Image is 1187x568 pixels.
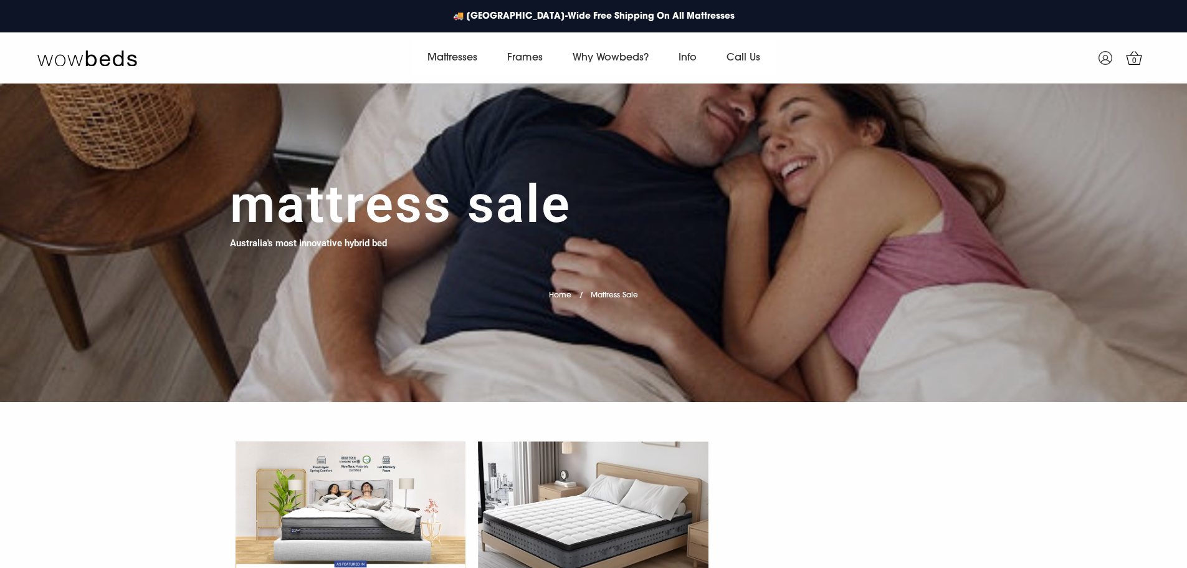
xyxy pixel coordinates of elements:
[549,292,571,299] a: Home
[549,275,639,307] nav: breadcrumbs
[412,41,492,75] a: Mattresses
[591,292,638,299] span: Mattress Sale
[1128,55,1141,67] span: 0
[664,41,712,75] a: Info
[447,4,741,29] a: 🚚 [GEOGRAPHIC_DATA]-Wide Free Shipping On All Mattresses
[1118,42,1150,74] a: 0
[37,49,137,67] img: Wow Beds Logo
[230,173,571,236] h1: Mattress Sale
[492,41,558,75] a: Frames
[712,41,775,75] a: Call Us
[579,292,583,299] span: /
[558,41,664,75] a: Why Wowbeds?
[230,236,387,251] h4: Australia's most innovative hybrid bed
